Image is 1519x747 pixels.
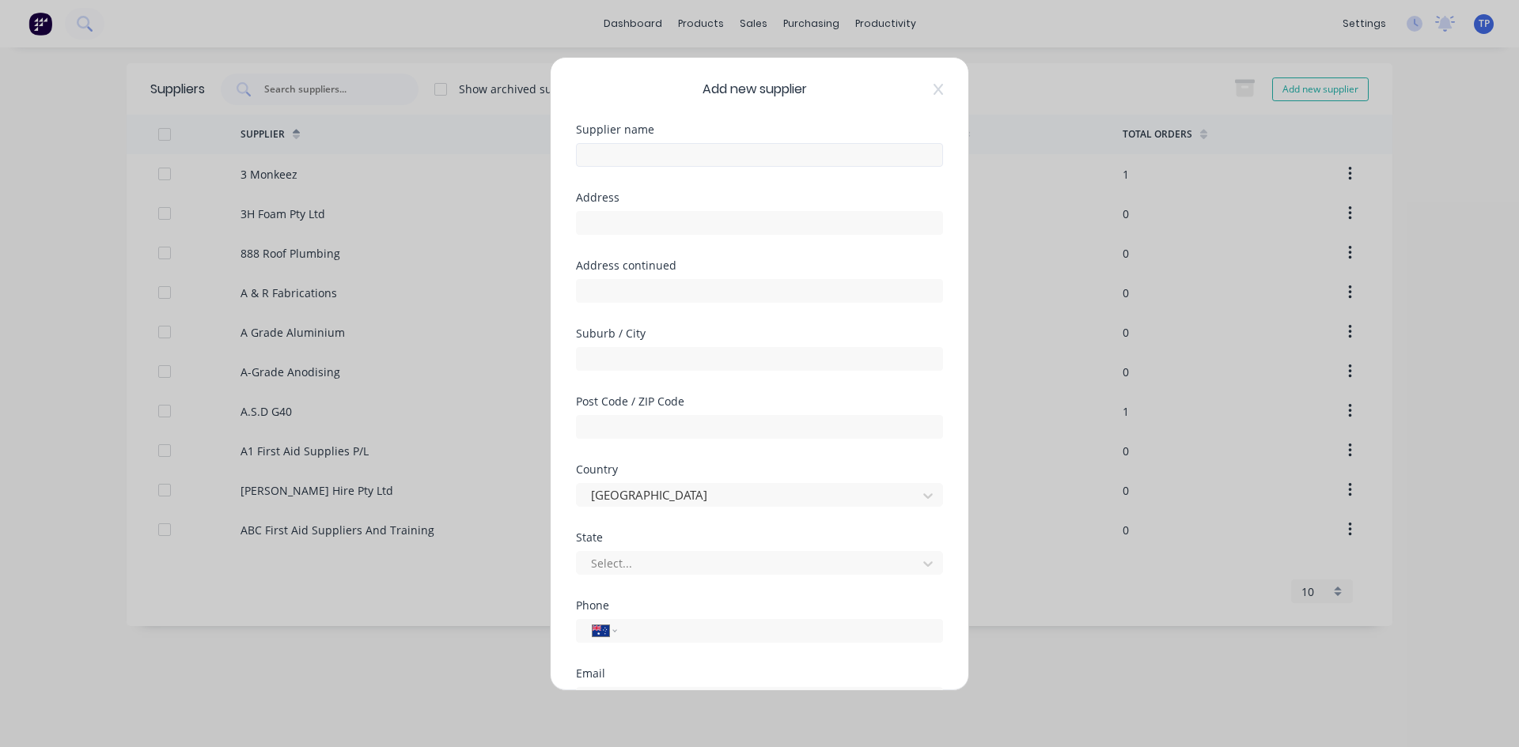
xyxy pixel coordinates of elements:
[703,80,807,99] span: Add new supplier
[576,192,943,203] div: Address
[576,668,943,679] div: Email
[576,532,943,543] div: State
[576,124,943,135] div: Supplier name
[576,464,943,475] div: Country
[576,328,943,339] div: Suburb / City
[576,260,943,271] div: Address continued
[576,396,943,407] div: Post Code / ZIP Code
[576,600,943,611] div: Phone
